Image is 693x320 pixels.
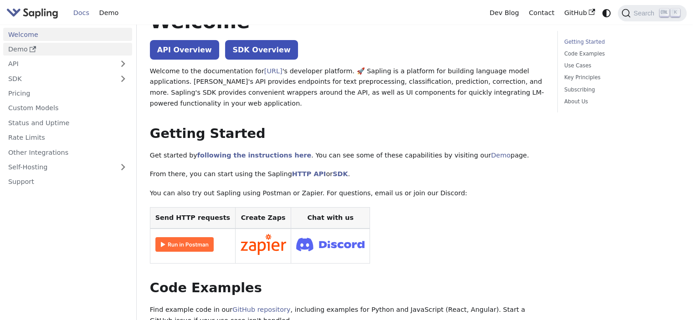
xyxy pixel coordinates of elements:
[3,72,114,85] a: SDK
[150,169,544,180] p: From there, you can start using the Sapling or .
[114,72,132,85] button: Expand sidebar category 'SDK'
[292,170,326,178] a: HTTP API
[155,237,214,252] img: Run in Postman
[6,6,58,20] img: Sapling.ai
[3,146,132,159] a: Other Integrations
[150,207,235,229] th: Send HTTP requests
[631,10,660,17] span: Search
[150,280,544,296] h2: Code Examples
[564,38,677,46] a: Getting Started
[3,161,132,174] a: Self-Hosting
[3,28,132,41] a: Welcome
[3,131,132,144] a: Rate Limits
[491,152,511,159] a: Demo
[484,6,524,20] a: Dev Blog
[618,5,686,21] button: Search (Ctrl+K)
[6,6,62,20] a: Sapling.ai
[150,66,544,109] p: Welcome to the documentation for 's developer platform. 🚀 Sapling is a platform for building lang...
[524,6,560,20] a: Contact
[564,73,677,82] a: Key Principles
[296,235,364,254] img: Join Discord
[68,6,94,20] a: Docs
[564,97,677,106] a: About Us
[150,40,219,60] a: API Overview
[197,152,311,159] a: following the instructions here
[235,207,291,229] th: Create Zaps
[3,57,114,71] a: API
[3,175,132,188] a: Support
[3,87,132,100] a: Pricing
[264,67,282,75] a: [URL]
[291,207,370,229] th: Chat with us
[671,9,680,17] kbd: K
[3,102,132,115] a: Custom Models
[559,6,600,20] a: GitHub
[225,40,298,60] a: SDK Overview
[3,116,132,129] a: Status and Uptime
[564,50,677,58] a: Code Examples
[564,86,677,94] a: Subscribing
[3,43,132,56] a: Demo
[232,306,290,313] a: GitHub repository
[94,6,123,20] a: Demo
[114,57,132,71] button: Expand sidebar category 'API'
[241,234,286,255] img: Connect in Zapier
[564,61,677,70] a: Use Cases
[150,188,544,199] p: You can also try out Sapling using Postman or Zapier. For questions, email us or join our Discord:
[333,170,348,178] a: SDK
[600,6,613,20] button: Switch between dark and light mode (currently system mode)
[150,126,544,142] h2: Getting Started
[150,150,544,161] p: Get started by . You can see some of these capabilities by visiting our page.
